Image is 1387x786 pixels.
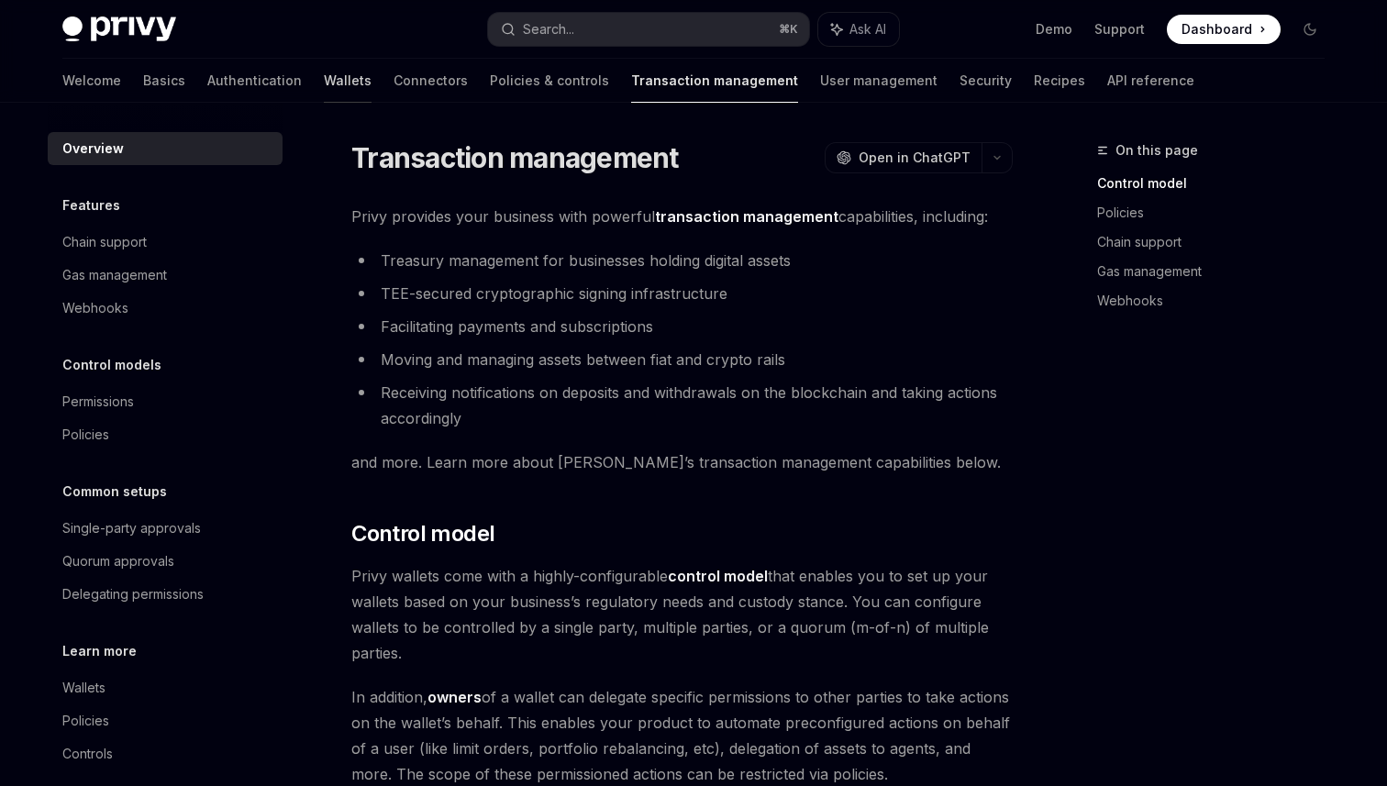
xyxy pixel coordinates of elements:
a: control model [668,567,768,586]
span: Control model [351,519,494,548]
h5: Features [62,194,120,216]
a: Control model [1097,169,1339,198]
div: Policies [62,424,109,446]
h5: Common setups [62,481,167,503]
span: Privy provides your business with powerful capabilities, including: [351,204,1013,229]
button: Search...⌘K [488,13,809,46]
span: Ask AI [849,20,886,39]
a: owners [427,688,482,707]
div: Webhooks [62,297,128,319]
button: Toggle dark mode [1295,15,1325,44]
div: Controls [62,743,113,765]
a: Webhooks [48,292,283,325]
a: Gas management [48,259,283,292]
div: Gas management [62,264,167,286]
a: Chain support [48,226,283,259]
li: Treasury management for businesses holding digital assets [351,248,1013,273]
div: Policies [62,710,109,732]
button: Open in ChatGPT [825,142,982,173]
a: Recipes [1034,59,1085,103]
div: Permissions [62,391,134,413]
span: Open in ChatGPT [859,149,971,167]
li: Receiving notifications on deposits and withdrawals on the blockchain and taking actions accordingly [351,380,1013,431]
span: Dashboard [1182,20,1252,39]
a: Wallets [324,59,372,103]
div: Quorum approvals [62,550,174,572]
a: Single-party approvals [48,512,283,545]
a: Transaction management [631,59,798,103]
a: Gas management [1097,257,1339,286]
a: Delegating permissions [48,578,283,611]
span: and more. Learn more about [PERSON_NAME]’s transaction management capabilities below. [351,449,1013,475]
a: Policies [48,418,283,451]
h5: Control models [62,354,161,376]
a: Controls [48,737,283,770]
a: Dashboard [1167,15,1281,44]
a: Policies [1097,198,1339,227]
div: Search... [523,18,574,40]
a: Chain support [1097,227,1339,257]
a: Policies & controls [490,59,609,103]
a: Overview [48,132,283,165]
a: Authentication [207,59,302,103]
li: Facilitating payments and subscriptions [351,314,1013,339]
a: Security [960,59,1012,103]
strong: transaction management [655,207,838,226]
li: TEE-secured cryptographic signing infrastructure [351,281,1013,306]
span: On this page [1115,139,1198,161]
a: Demo [1036,20,1072,39]
button: Ask AI [818,13,899,46]
a: Wallets [48,671,283,704]
div: Delegating permissions [62,583,204,605]
span: Privy wallets come with a highly-configurable that enables you to set up your wallets based on yo... [351,563,1013,666]
a: Connectors [394,59,468,103]
div: Wallets [62,677,105,699]
h5: Learn more [62,640,137,662]
a: Webhooks [1097,286,1339,316]
strong: control model [668,567,768,585]
a: Quorum approvals [48,545,283,578]
h1: Transaction management [351,141,679,174]
div: Single-party approvals [62,517,201,539]
a: User management [820,59,938,103]
img: dark logo [62,17,176,42]
a: Support [1094,20,1145,39]
a: API reference [1107,59,1194,103]
a: Basics [143,59,185,103]
a: Policies [48,704,283,737]
div: Chain support [62,231,147,253]
li: Moving and managing assets between fiat and crypto rails [351,347,1013,372]
a: Permissions [48,385,283,418]
span: ⌘ K [779,22,798,37]
a: Welcome [62,59,121,103]
div: Overview [62,138,124,160]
